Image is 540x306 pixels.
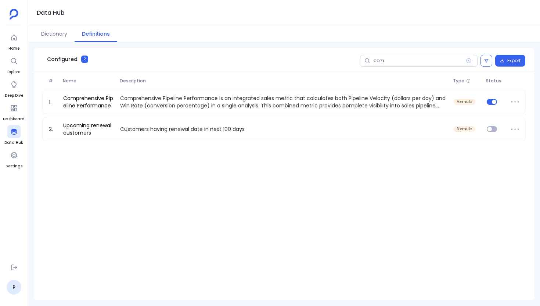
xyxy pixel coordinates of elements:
button: Definitions [75,26,117,42]
span: Explore [7,69,21,75]
a: Dashboard [3,102,25,122]
h1: Data Hub [37,8,65,18]
img: petavue logo [10,9,18,20]
span: 2. [46,125,60,133]
span: Dashboard [3,116,25,122]
a: Settings [6,149,22,169]
span: Description [117,78,450,84]
span: Export [507,58,521,64]
span: formula [457,127,472,131]
span: 1. [46,98,60,106]
span: Settings [6,163,22,169]
a: Comprehensive Pipeline Performance [60,95,118,109]
a: P [7,280,21,295]
span: formula [457,100,472,104]
span: Name [60,78,117,84]
span: Configured [47,56,78,63]
span: Data Hub [4,140,23,146]
span: Type [453,78,464,84]
input: Search definitions [360,55,478,67]
span: 2 [81,56,88,63]
a: Deep Dive [5,78,23,99]
a: Home [7,31,21,51]
a: Explore [7,54,21,75]
button: Export [495,55,525,67]
span: Status [483,78,507,84]
p: Comprehensive Pipeline Performance is an integrated sales metric that calculates both Pipeline Ve... [117,95,450,109]
span: # [46,78,60,84]
span: Deep Dive [5,93,23,99]
button: Dictionary [34,26,75,42]
a: Data Hub [4,125,23,146]
p: Customers having renewal date in next 100 days [117,125,450,133]
a: Upcoming renewal customers [60,122,118,136]
span: Home [7,46,21,51]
